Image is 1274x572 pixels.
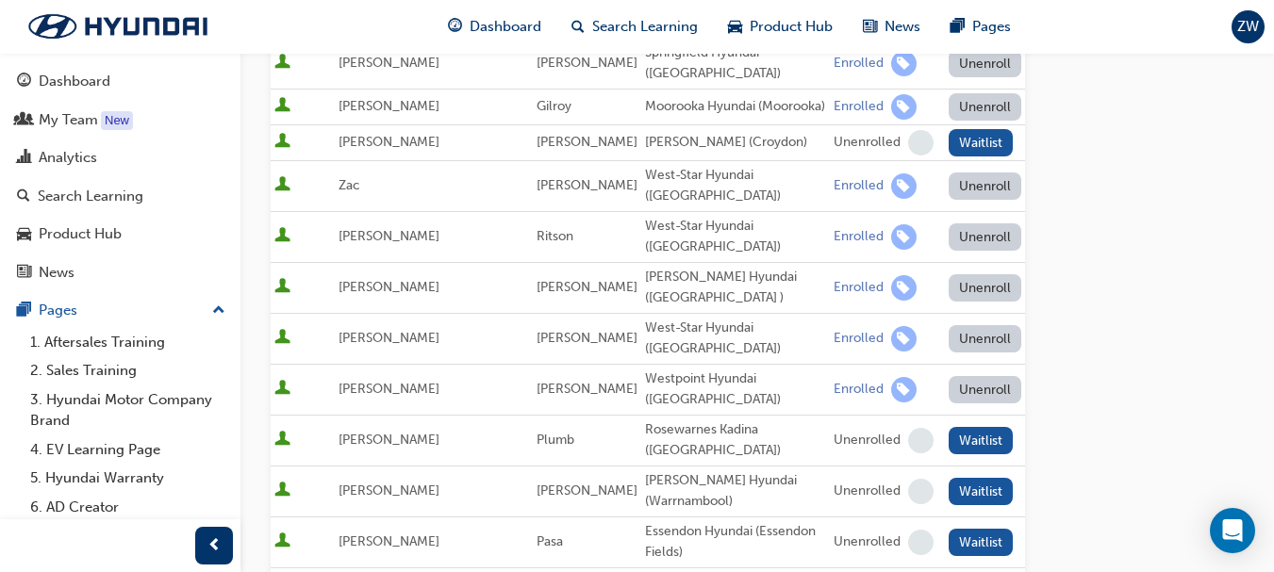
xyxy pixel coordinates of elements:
[537,432,574,448] span: Plumb
[645,318,826,360] div: West-Star Hyundai ([GEOGRAPHIC_DATA])
[8,179,233,214] a: Search Learning
[863,15,877,39] span: news-icon
[891,377,917,402] span: learningRecordVerb_ENROLL-icon
[274,482,290,500] span: User is active
[17,226,31,243] span: car-icon
[645,42,826,85] div: Springfield Hyundai ([GEOGRAPHIC_DATA])
[834,330,884,348] div: Enrolled
[834,228,884,246] div: Enrolled
[17,74,31,90] span: guage-icon
[8,103,233,138] a: My Team
[274,133,290,152] span: User is active
[949,529,1014,556] button: Waitlist
[17,112,31,129] span: people-icon
[274,278,290,297] span: User is active
[1210,508,1255,553] div: Open Intercom Messenger
[949,50,1022,77] button: Unenroll
[537,381,637,397] span: [PERSON_NAME]
[834,279,884,297] div: Enrolled
[23,464,233,493] a: 5. Hyundai Warranty
[537,228,573,244] span: Ritson
[537,98,571,114] span: Gilroy
[339,55,439,71] span: [PERSON_NAME]
[39,262,74,284] div: News
[274,380,290,399] span: User is active
[949,478,1014,505] button: Waitlist
[537,533,563,549] span: Pasa
[8,140,233,175] a: Analytics
[645,521,826,564] div: Essendon Hyundai (Essendon Fields)
[556,8,713,46] a: search-iconSearch Learning
[891,173,917,199] span: learningRecordVerb_ENROLL-icon
[537,134,637,150] span: [PERSON_NAME]
[339,482,439,498] span: [PERSON_NAME]
[23,356,233,385] a: 2. Sales Training
[951,15,965,39] span: pages-icon
[645,368,826,411] div: Westpoint Hyundai ([GEOGRAPHIC_DATA])
[339,98,439,114] span: [PERSON_NAME]
[339,330,439,346] span: [PERSON_NAME]
[38,186,143,207] div: Search Learning
[470,16,541,38] span: Dashboard
[9,7,226,46] a: Trak
[908,479,934,504] span: learningRecordVerb_NONE-icon
[39,71,110,92] div: Dashboard
[592,16,698,38] span: Search Learning
[537,482,637,498] span: [PERSON_NAME]
[645,419,826,462] div: Rosewarnes Kadina ([GEOGRAPHIC_DATA])
[274,97,290,116] span: User is active
[645,470,826,513] div: [PERSON_NAME] Hyundai (Warrnambool)
[949,325,1022,352] button: Unenroll
[339,432,439,448] span: [PERSON_NAME]
[537,177,637,193] span: [PERSON_NAME]
[339,134,439,150] span: [PERSON_NAME]
[339,177,359,193] span: Zac
[645,132,826,154] div: [PERSON_NAME] (Croydon)
[908,530,934,555] span: learningRecordVerb_NONE-icon
[23,435,233,465] a: 4. EV Learning Page
[17,188,30,205] span: search-icon
[23,328,233,357] a: 1. Aftersales Training
[645,96,826,118] div: Moorooka Hyundai (Moorooka)
[8,255,233,290] a: News
[274,227,290,246] span: User is active
[728,15,742,39] span: car-icon
[23,385,233,435] a: 3. Hyundai Motor Company Brand
[949,129,1014,156] button: Waitlist
[8,217,233,252] a: Product Hub
[750,16,833,38] span: Product Hub
[834,432,901,449] div: Unenrolled
[908,428,934,453] span: learningRecordVerb_NONE-icon
[713,8,848,46] a: car-iconProduct Hub
[23,493,233,522] a: 6. AD Creator
[949,376,1022,403] button: Unenroll
[949,427,1014,454] button: Waitlist
[8,60,233,293] button: DashboardMy TeamAnalyticsSearch LearningProduct HubNews
[972,16,1011,38] span: Pages
[8,293,233,328] button: Pages
[1237,16,1259,38] span: ZW
[17,302,31,319] span: pages-icon
[39,223,122,245] div: Product Hub
[39,300,77,321] div: Pages
[101,111,133,130] div: Tooltip anchor
[274,431,290,449] span: User is active
[212,299,225,323] span: up-icon
[908,130,934,155] span: learningRecordVerb_NONE-icon
[537,279,637,295] span: [PERSON_NAME]
[274,532,290,551] span: User is active
[891,51,917,76] span: learningRecordVerb_ENROLL-icon
[891,275,917,301] span: learningRecordVerb_ENROLL-icon
[537,55,637,71] span: [PERSON_NAME]
[339,279,439,295] span: [PERSON_NAME]
[949,172,1022,200] button: Unenroll
[39,109,98,131] div: My Team
[448,15,462,39] span: guage-icon
[891,326,917,351] span: learningRecordVerb_ENROLL-icon
[834,55,884,73] div: Enrolled
[274,54,290,73] span: User is active
[645,216,826,258] div: West-Star Hyundai ([GEOGRAPHIC_DATA])
[274,329,290,348] span: User is active
[834,134,901,152] div: Unenrolled
[949,223,1022,251] button: Unenroll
